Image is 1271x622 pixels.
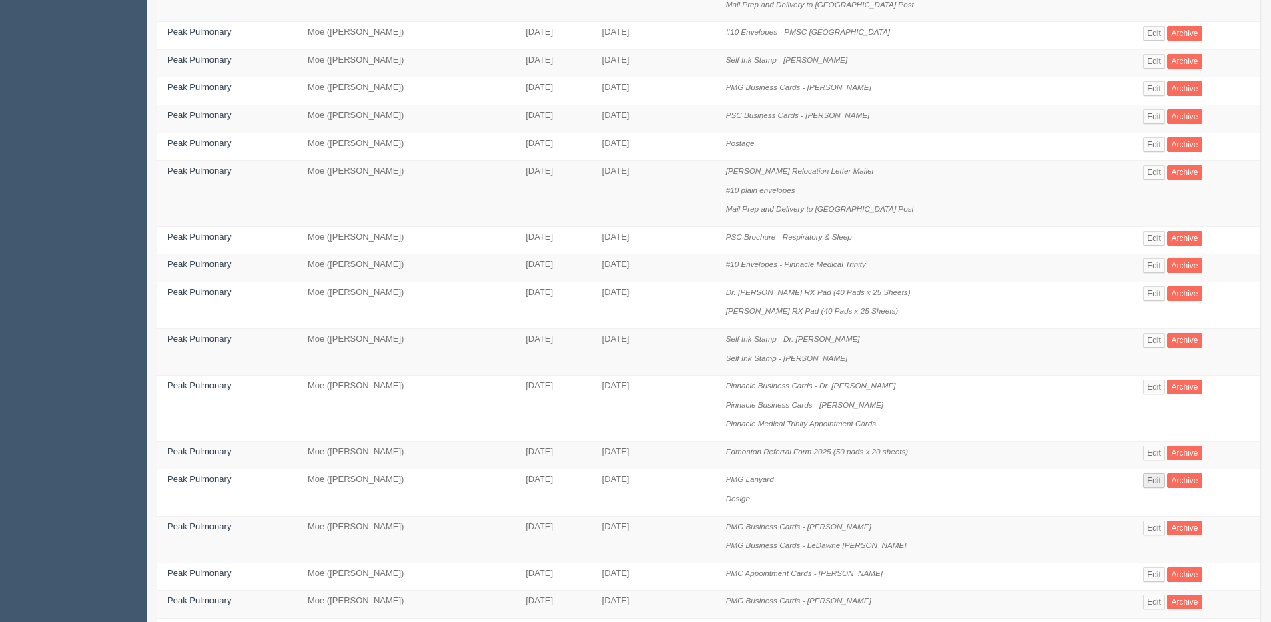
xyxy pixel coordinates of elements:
[726,541,907,549] i: PMG Business Cards - LeDawne [PERSON_NAME]
[726,400,883,409] i: Pinnacle Business Cards - [PERSON_NAME]
[726,334,860,343] i: Self Ink Stamp - Dr. [PERSON_NAME]
[592,282,716,328] td: [DATE]
[167,287,231,297] a: Peak Pulmonary
[726,569,883,577] i: PMC Appointment Cards - [PERSON_NAME]
[298,563,516,591] td: Moe ([PERSON_NAME])
[726,475,774,483] i: PMG Lanyard
[1143,521,1165,535] a: Edit
[1167,109,1202,124] a: Archive
[167,138,231,148] a: Peak Pulmonary
[1167,81,1202,96] a: Archive
[726,381,896,390] i: Pinnacle Business Cards - Dr. [PERSON_NAME]
[516,376,592,442] td: [DATE]
[167,232,231,242] a: Peak Pulmonary
[1143,286,1165,301] a: Edit
[592,105,716,133] td: [DATE]
[516,591,592,619] td: [DATE]
[516,563,592,591] td: [DATE]
[1167,137,1202,152] a: Archive
[298,49,516,77] td: Moe ([PERSON_NAME])
[592,441,716,469] td: [DATE]
[592,591,716,619] td: [DATE]
[298,133,516,161] td: Moe ([PERSON_NAME])
[726,83,871,91] i: PMG Business Cards - [PERSON_NAME]
[726,306,899,315] i: [PERSON_NAME] RX Pad (40 Pads x 25 Sheets)
[592,226,716,254] td: [DATE]
[298,161,516,227] td: Moe ([PERSON_NAME])
[516,133,592,161] td: [DATE]
[516,469,592,516] td: [DATE]
[298,226,516,254] td: Moe ([PERSON_NAME])
[1167,26,1202,41] a: Archive
[167,595,231,605] a: Peak Pulmonary
[167,27,231,37] a: Peak Pulmonary
[1143,380,1165,394] a: Edit
[592,49,716,77] td: [DATE]
[167,446,231,456] a: Peak Pulmonary
[726,522,871,531] i: PMG Business Cards - [PERSON_NAME]
[516,254,592,282] td: [DATE]
[1167,380,1202,394] a: Archive
[1143,165,1165,180] a: Edit
[1167,473,1202,488] a: Archive
[516,105,592,133] td: [DATE]
[592,161,716,227] td: [DATE]
[298,282,516,328] td: Moe ([PERSON_NAME])
[516,329,592,376] td: [DATE]
[516,22,592,50] td: [DATE]
[1143,26,1165,41] a: Edit
[1167,258,1202,273] a: Archive
[592,376,716,442] td: [DATE]
[1167,54,1202,69] a: Archive
[592,254,716,282] td: [DATE]
[167,82,231,92] a: Peak Pulmonary
[1167,333,1202,348] a: Archive
[516,441,592,469] td: [DATE]
[167,568,231,578] a: Peak Pulmonary
[592,77,716,105] td: [DATE]
[1143,231,1165,246] a: Edit
[1143,333,1165,348] a: Edit
[298,441,516,469] td: Moe ([PERSON_NAME])
[1143,258,1165,273] a: Edit
[1167,286,1202,301] a: Archive
[1167,595,1202,609] a: Archive
[167,110,231,120] a: Peak Pulmonary
[298,105,516,133] td: Moe ([PERSON_NAME])
[167,55,231,65] a: Peak Pulmonary
[1167,446,1202,460] a: Archive
[1167,231,1202,246] a: Archive
[298,22,516,50] td: Moe ([PERSON_NAME])
[298,591,516,619] td: Moe ([PERSON_NAME])
[592,133,716,161] td: [DATE]
[1143,473,1165,488] a: Edit
[1143,595,1165,609] a: Edit
[726,288,911,296] i: Dr. [PERSON_NAME] RX Pad (40 Pads x 25 Sheets)
[592,516,716,563] td: [DATE]
[1143,446,1165,460] a: Edit
[167,474,231,484] a: Peak Pulmonary
[726,204,914,213] i: Mail Prep and Delivery to [GEOGRAPHIC_DATA] Post
[726,166,875,175] i: [PERSON_NAME] Relocation Letter Mailer
[298,254,516,282] td: Moe ([PERSON_NAME])
[167,380,231,390] a: Peak Pulmonary
[726,260,866,268] i: #10 Envelopes - Pinnacle Medical Trinity
[1167,567,1202,582] a: Archive
[726,186,795,194] i: #10 plain envelopes
[1167,521,1202,535] a: Archive
[726,27,890,36] i: #10 Envelopes - PMSC [GEOGRAPHIC_DATA]
[298,516,516,563] td: Moe ([PERSON_NAME])
[726,111,870,119] i: PSC Business Cards - [PERSON_NAME]
[1143,81,1165,96] a: Edit
[726,232,852,241] i: PSC Brochure - Respiratory & Sleep
[592,22,716,50] td: [DATE]
[516,516,592,563] td: [DATE]
[592,469,716,516] td: [DATE]
[298,469,516,516] td: Moe ([PERSON_NAME])
[516,49,592,77] td: [DATE]
[167,334,231,344] a: Peak Pulmonary
[1143,54,1165,69] a: Edit
[298,329,516,376] td: Moe ([PERSON_NAME])
[167,166,231,176] a: Peak Pulmonary
[592,563,716,591] td: [DATE]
